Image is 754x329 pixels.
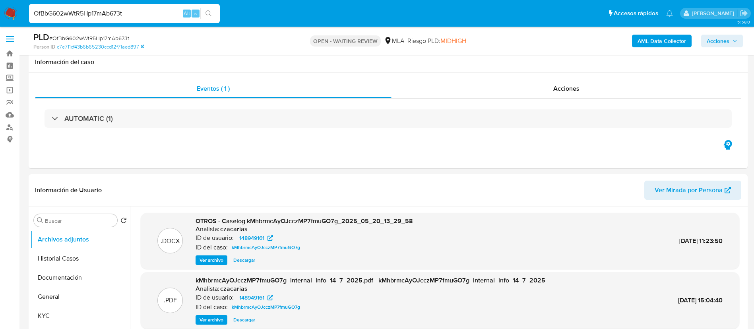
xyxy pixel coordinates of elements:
[235,293,278,302] a: 148949161
[553,84,580,93] span: Acciones
[196,285,219,293] p: Analista:
[229,255,259,265] button: Descargar
[644,181,741,200] button: Ver Mirada por Persona
[632,35,692,47] button: AML Data Collector
[701,35,743,47] button: Acciones
[196,216,413,226] span: OTROS - Caselog kMhbrmcAyOJcczMP7fmuGO7g_2025_05_20_13_29_58
[229,243,303,252] a: kMhbrmcAyOJcczMP7fmuGO7g
[740,9,748,18] a: Salir
[35,58,741,66] h1: Información del caso
[235,233,278,243] a: 148949161
[407,37,466,45] span: Riesgo PLD:
[232,302,300,312] span: kMhbrmcAyOJcczMP7fmuGO7g
[384,37,404,45] div: MLA
[31,230,130,249] button: Archivos adjuntos
[45,109,732,128] div: AUTOMATIC (1)
[200,316,223,324] span: Ver archivo
[678,296,723,305] span: [DATE] 15:04:40
[196,225,219,233] p: Analista:
[33,31,49,43] b: PLD
[197,84,230,93] span: Eventos ( 1 )
[29,8,220,19] input: Buscar usuario o caso...
[196,255,227,265] button: Ver archivo
[120,217,127,226] button: Volver al orden por defecto
[164,296,177,305] p: .PDF
[196,276,545,285] span: kMhbrmcAyOJcczMP7fmuGO7g_internal_info_14_7_2025.pdf - kMhbrmcAyOJcczMP7fmuGO7g_internal_info_14_...
[35,186,102,194] h1: Información de Usuario
[232,243,300,252] span: kMhbrmcAyOJcczMP7fmuGO7g
[638,35,686,47] b: AML Data Collector
[220,225,248,233] h6: czacarias
[31,268,130,287] button: Documentación
[196,234,234,242] p: ID de usuario:
[239,233,264,243] span: 148949161
[33,43,55,51] b: Person ID
[229,315,259,325] button: Descargar
[49,34,129,42] span: # OfBbG602wWtR5Hp17mAb673t
[614,9,658,18] span: Accesos rápidos
[666,10,673,17] a: Notificaciones
[31,306,130,325] button: KYC
[31,249,130,268] button: Historial Casos
[64,114,113,123] h3: AUTOMATIC (1)
[233,256,255,264] span: Descargar
[196,315,227,325] button: Ver archivo
[440,36,466,45] span: MIDHIGH
[45,217,114,224] input: Buscar
[200,256,223,264] span: Ver archivo
[31,287,130,306] button: General
[655,181,723,200] span: Ver Mirada por Persona
[200,8,217,19] button: search-icon
[679,236,723,245] span: [DATE] 11:23:50
[707,35,729,47] span: Acciones
[184,10,190,17] span: Alt
[196,294,234,302] p: ID de usuario:
[196,303,228,311] p: ID del caso:
[692,10,737,17] p: micaela.pliatskas@mercadolibre.com
[229,302,303,312] a: kMhbrmcAyOJcczMP7fmuGO7g
[310,35,381,47] p: OPEN - WAITING REVIEW
[220,285,248,293] h6: czacarias
[196,243,228,251] p: ID del caso:
[161,237,180,245] p: .DOCX
[57,43,144,51] a: c7e711cf43b6b65230ccd12f71aed897
[239,293,264,302] span: 148949161
[37,217,43,224] button: Buscar
[194,10,197,17] span: s
[233,316,255,324] span: Descargar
